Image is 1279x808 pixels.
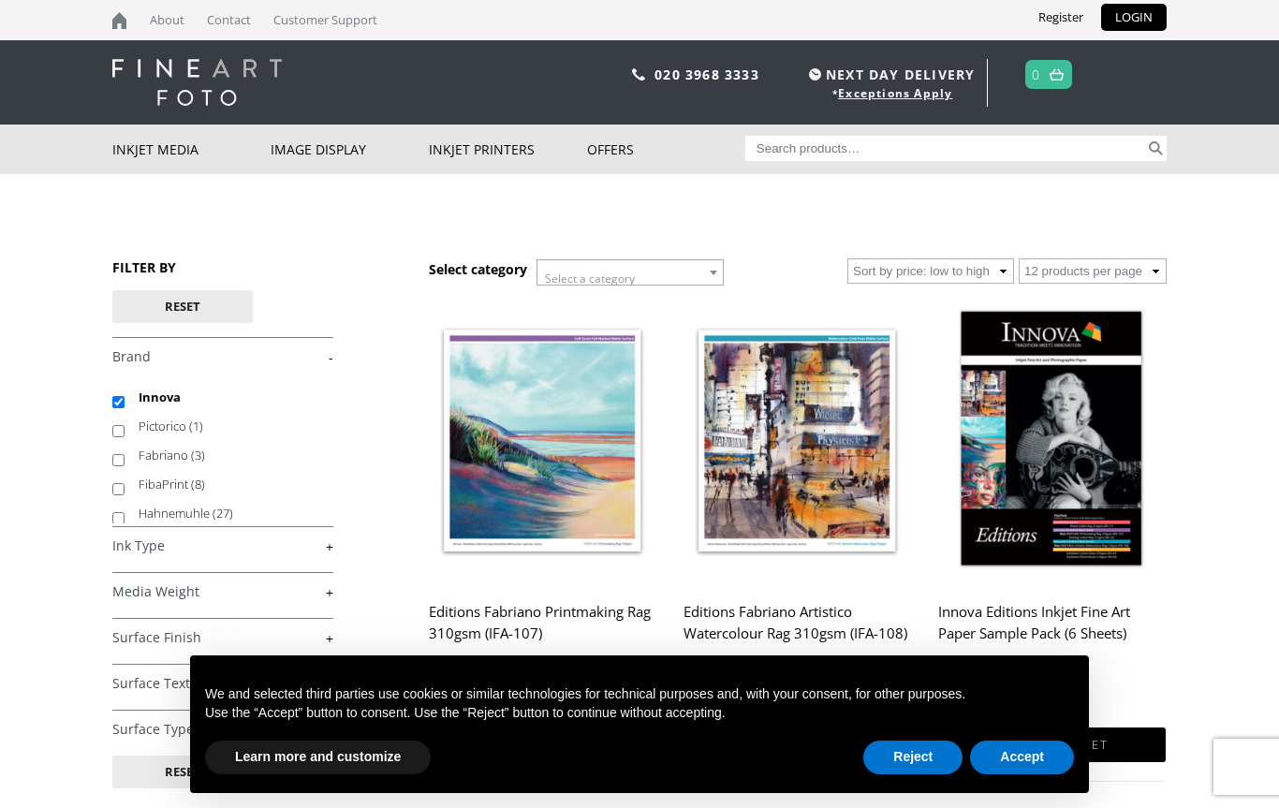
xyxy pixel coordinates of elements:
[429,299,655,715] a: Editions Fabriano Printmaking Rag 310gsm (IFA-107) £6.29
[112,337,333,375] h4: Brand
[1024,4,1097,31] a: Register
[112,537,333,555] a: +
[112,290,253,323] button: Reset
[804,64,975,85] span: NEXT DAY DELIVERY
[191,476,205,492] span: (8)
[139,470,316,499] label: FibaPrint
[1050,68,1064,81] img: basket.svg
[429,125,587,174] a: Inkjet Printers
[1032,61,1040,88] a: 0
[139,383,316,412] label: Innova
[1101,4,1167,31] a: LOGIN
[112,756,253,788] button: Reset
[112,664,333,701] h4: Surface Texture
[112,721,333,739] a: +
[684,299,910,715] a: Editions Fabriano Artistico Watercolour Rag 310gsm (IFA-108) £6.29
[809,68,821,81] img: time.svg
[684,595,910,669] h2: Editions Fabriano Artistico Watercolour Rag 310gsm (IFA-108)
[205,704,1074,723] p: Use the “Accept” button to consent. Use the “Reject” button to continue without accepting.
[112,526,333,564] h4: Ink Type
[205,741,431,774] button: Learn more and customize
[139,412,316,441] label: Pictorico
[112,125,271,174] a: Inkjet Media
[189,418,203,434] span: (1)
[429,595,655,669] h2: Editions Fabriano Printmaking Rag 310gsm (IFA-107)
[654,66,759,83] a: 020 3968 3333
[191,447,205,463] span: (3)
[139,441,316,470] label: Fabriano
[429,299,655,582] img: Editions Fabriano Printmaking Rag 310gsm (IFA-107)
[112,572,333,610] h4: Media Weight
[1145,136,1167,161] button: Search
[112,348,333,366] a: -
[112,59,282,106] img: logo-white.svg
[271,125,429,174] a: Image Display
[545,271,635,286] span: Select a category
[429,260,527,278] h3: Select category
[938,595,1165,669] h2: Innova Editions Inkjet Fine Art Paper Sample Pack (6 Sheets)
[112,629,333,647] a: +
[838,85,952,101] a: Exceptions Apply
[139,499,316,528] label: Hahnemuhle
[863,741,963,774] button: Reject
[847,258,1014,284] select: Shop order
[112,618,333,655] h4: Surface Finish
[112,258,333,276] h3: FILTER BY
[745,136,1146,161] input: Search products…
[970,741,1074,774] button: Accept
[112,710,333,747] h4: Surface Type
[938,299,1165,582] img: Innova Editions Inkjet Fine Art Paper Sample Pack (6 Sheets)
[205,685,1074,704] p: We and selected third parties use cookies or similar technologies for technical purposes and, wit...
[684,299,910,582] img: Editions Fabriano Artistico Watercolour Rag 310gsm (IFA-108)
[938,299,1165,715] a: Innova Editions Inkjet Fine Art Paper Sample Pack (6 Sheets) £7.99 inc VAT
[213,505,233,522] span: (27)
[587,125,745,174] a: Offers
[112,675,333,693] a: +
[112,583,333,601] a: +
[632,68,645,81] img: phone.svg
